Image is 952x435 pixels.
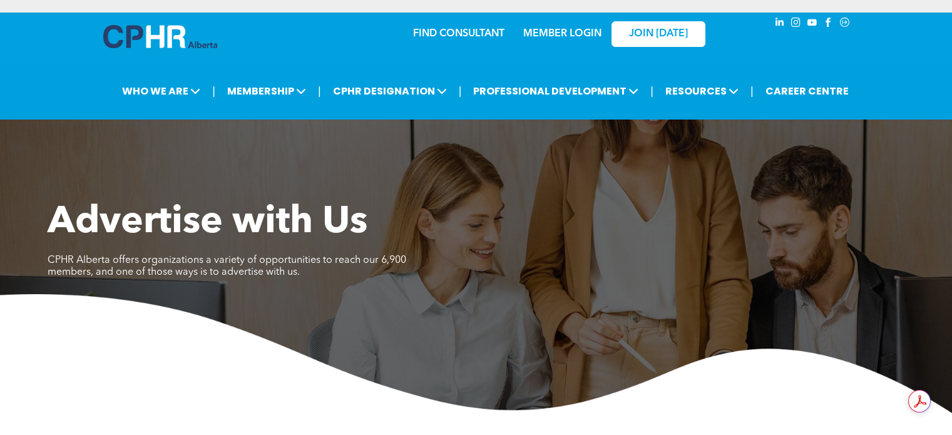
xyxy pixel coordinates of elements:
[329,79,451,103] span: CPHR DESIGNATION
[223,79,310,103] span: MEMBERSHIP
[650,78,653,104] li: |
[773,16,787,33] a: linkedin
[469,79,642,103] span: PROFESSIONAL DEVELOPMENT
[789,16,803,33] a: instagram
[662,79,742,103] span: RESOURCES
[612,21,705,47] a: JOIN [DATE]
[750,78,754,104] li: |
[629,28,688,40] span: JOIN [DATE]
[459,78,462,104] li: |
[48,204,367,242] span: Advertise with Us
[118,79,204,103] span: WHO WE ARE
[413,29,504,39] a: FIND CONSULTANT
[48,255,406,277] span: CPHR Alberta offers organizations a variety of opportunities to reach our 6,900 members, and one ...
[838,16,852,33] a: Social network
[523,29,601,39] a: MEMBER LOGIN
[762,79,852,103] a: CAREER CENTRE
[318,78,321,104] li: |
[806,16,819,33] a: youtube
[822,16,836,33] a: facebook
[212,78,215,104] li: |
[103,25,217,48] img: A blue and white logo for cp alberta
